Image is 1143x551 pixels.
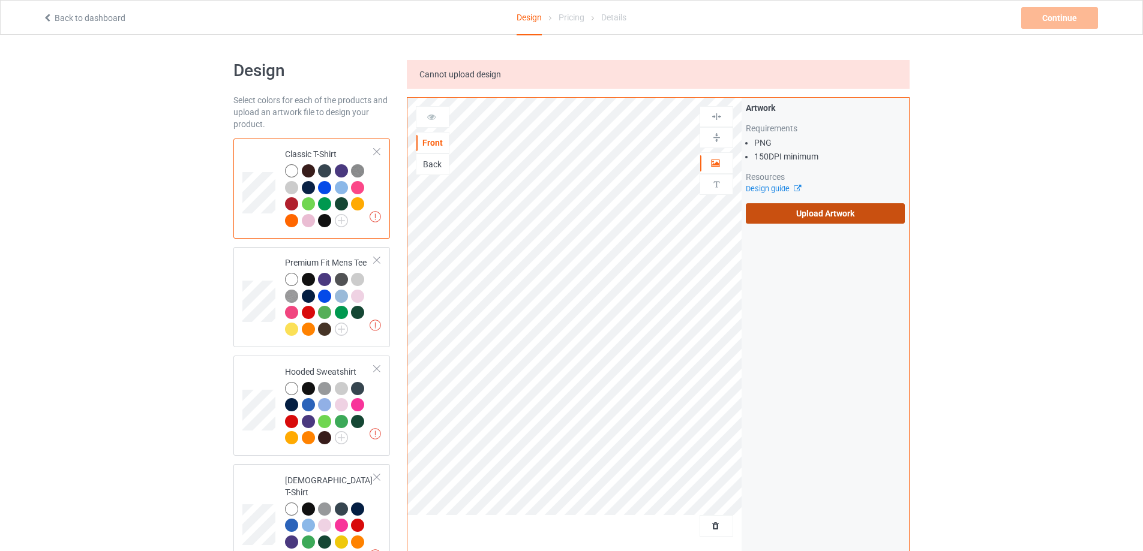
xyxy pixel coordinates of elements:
label: Upload Artwork [746,203,905,224]
div: Hooded Sweatshirt [233,356,390,456]
div: Premium Fit Mens Tee [285,257,374,335]
img: svg+xml;base64,PD94bWwgdmVyc2lvbj0iMS4wIiBlbmNvZGluZz0iVVRGLTgiPz4KPHN2ZyB3aWR0aD0iMjJweCIgaGVpZ2... [335,323,348,336]
img: svg+xml;base64,PD94bWwgdmVyc2lvbj0iMS4wIiBlbmNvZGluZz0iVVRGLTgiPz4KPHN2ZyB3aWR0aD0iMjJweCIgaGVpZ2... [335,431,348,444]
img: exclamation icon [370,428,381,439]
div: Select colors for each of the products and upload an artwork file to design your product. [233,94,390,130]
img: svg%3E%0A [711,179,722,190]
div: Premium Fit Mens Tee [233,247,390,347]
div: Hooded Sweatshirt [285,366,374,444]
div: Artwork [746,102,905,114]
div: Design [517,1,542,35]
div: Front [416,137,449,149]
span: Cannot upload design [419,70,501,79]
div: Classic T-Shirt [285,148,374,226]
h1: Design [233,60,390,82]
div: Details [601,1,626,34]
li: PNG [754,137,905,149]
div: Requirements [746,122,905,134]
li: 150 DPI minimum [754,150,905,162]
img: svg%3E%0A [711,132,722,143]
a: Design guide [746,184,800,193]
div: Pricing [559,1,584,34]
div: Resources [746,171,905,183]
a: Back to dashboard [43,13,125,23]
img: exclamation icon [370,211,381,222]
img: svg+xml;base64,PD94bWwgdmVyc2lvbj0iMS4wIiBlbmNvZGluZz0iVVRGLTgiPz4KPHN2ZyB3aWR0aD0iMjJweCIgaGVpZ2... [335,214,348,227]
div: Classic T-Shirt [233,138,390,239]
img: heather_texture.png [351,164,364,177]
div: Back [416,158,449,170]
img: svg%3E%0A [711,111,722,122]
img: heather_texture.png [285,290,298,303]
img: exclamation icon [370,320,381,331]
